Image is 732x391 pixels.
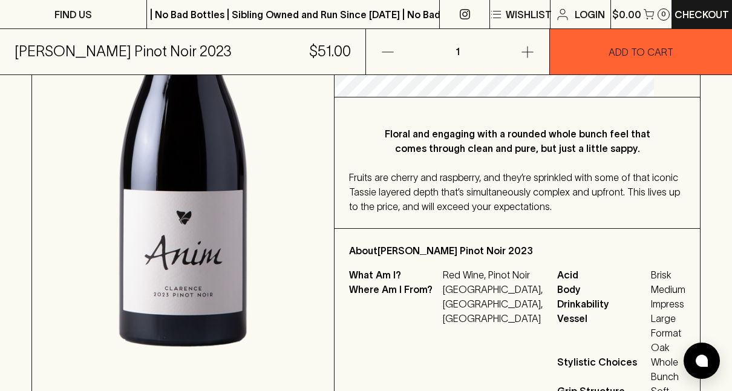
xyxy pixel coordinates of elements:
[373,126,661,156] p: Floral and engaging with a rounded whole bunch feel that comes through clean and pure, but just a...
[443,268,543,282] p: Red Wine, Pinot Noir
[557,282,648,297] span: Body
[651,297,685,311] span: Impress
[575,7,605,22] p: Login
[651,282,685,297] span: Medium
[557,355,648,384] span: Stylistic Choices
[349,172,680,212] span: Fruits are cherry and raspberry, and they’re sprinkled with some of that iconic Tassie layered de...
[651,268,685,282] span: Brisk
[349,243,685,258] p: About [PERSON_NAME] Pinot Noir 2023
[349,268,440,282] p: What Am I?
[443,282,543,326] p: [GEOGRAPHIC_DATA], [GEOGRAPHIC_DATA], [GEOGRAPHIC_DATA]
[309,42,351,61] h5: $51.00
[557,297,648,311] span: Drinkability
[612,7,641,22] p: $0.00
[443,29,472,74] p: 1
[609,45,673,59] p: ADD TO CART
[651,355,685,384] span: Whole Bunch
[696,355,708,367] img: bubble-icon
[557,268,648,282] span: Acid
[651,311,685,355] span: Large Format Oak
[675,7,729,22] p: Checkout
[15,42,232,61] h5: [PERSON_NAME] Pinot Noir 2023
[349,282,440,326] p: Where Am I From?
[54,7,92,22] p: FIND US
[661,11,666,18] p: 0
[506,7,552,22] p: Wishlist
[557,311,648,355] span: Vessel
